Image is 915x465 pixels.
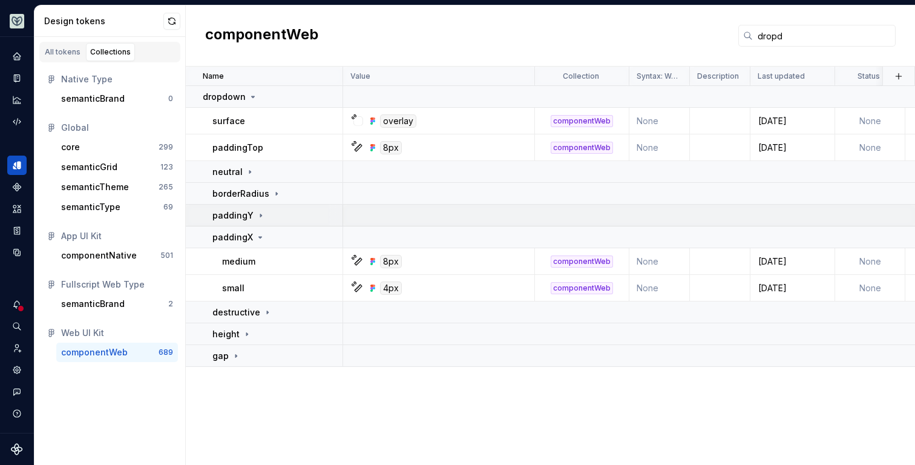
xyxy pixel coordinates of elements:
div: Collections [90,47,131,57]
div: 4px [380,282,402,295]
p: Last updated [758,71,805,81]
button: semanticType69 [56,197,178,217]
td: None [835,275,905,302]
div: 265 [159,182,173,192]
a: Invite team [7,338,27,358]
svg: Supernova Logo [11,443,23,455]
h2: componentWeb [205,25,318,47]
div: All tokens [45,47,80,57]
button: Contact support [7,382,27,401]
td: None [629,248,690,275]
a: Assets [7,199,27,219]
p: Syntax: Web [637,71,680,81]
div: componentWeb [551,142,613,154]
div: 123 [160,162,173,172]
p: Collection [563,71,599,81]
div: 69 [163,202,173,212]
button: componentWeb689 [56,343,178,362]
div: [DATE] [751,282,834,294]
div: 8px [380,255,402,268]
button: semanticBrand0 [56,89,178,108]
p: Name [203,71,224,81]
p: Value [350,71,370,81]
div: Code automation [7,112,27,131]
td: None [835,108,905,134]
div: semanticType [61,201,120,213]
div: componentWeb [551,115,613,127]
div: overlay [380,114,416,128]
img: 256e2c79-9abd-4d59-8978-03feab5a3943.png [10,14,24,28]
a: Design tokens [7,156,27,175]
div: componentWeb [551,256,613,268]
div: componentWeb [551,282,613,294]
a: Storybook stories [7,221,27,240]
div: 0 [168,94,173,104]
div: 2 [168,299,173,309]
div: 501 [160,251,173,260]
div: [DATE] [751,142,834,154]
div: Design tokens [44,15,163,27]
p: Status [858,71,880,81]
button: Search ⌘K [7,317,27,336]
input: Search in tokens... [753,25,896,47]
div: App UI Kit [61,230,173,242]
p: small [222,282,244,294]
p: paddingY [212,209,254,222]
div: Native Type [61,73,173,85]
div: componentWeb [61,346,128,358]
div: [DATE] [751,256,834,268]
p: height [212,328,240,340]
div: Fullscript Web Type [61,279,173,291]
button: Notifications [7,295,27,314]
div: Home [7,47,27,66]
a: Documentation [7,68,27,88]
div: componentNative [61,249,137,262]
p: gap [212,350,229,362]
p: neutral [212,166,243,178]
div: 689 [159,348,173,357]
p: surface [212,115,245,127]
button: semanticGrid123 [56,157,178,177]
div: 8px [380,141,402,154]
div: Global [61,122,173,134]
p: paddingTop [212,142,263,154]
p: Description [697,71,739,81]
a: Components [7,177,27,197]
p: paddingX [212,231,253,243]
div: core [61,141,80,153]
button: semanticBrand2 [56,294,178,314]
p: medium [222,256,255,268]
td: None [835,134,905,161]
div: semanticGrid [61,161,117,173]
button: componentNative501 [56,246,178,265]
a: Analytics [7,90,27,110]
p: borderRadius [212,188,269,200]
td: None [835,248,905,275]
p: destructive [212,306,260,318]
button: core299 [56,137,178,157]
p: dropdown [203,91,246,103]
div: semanticBrand [61,298,125,310]
a: Settings [7,360,27,380]
a: semanticTheme265 [56,177,178,197]
a: Data sources [7,243,27,262]
div: semanticBrand [61,93,125,105]
td: None [629,275,690,302]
